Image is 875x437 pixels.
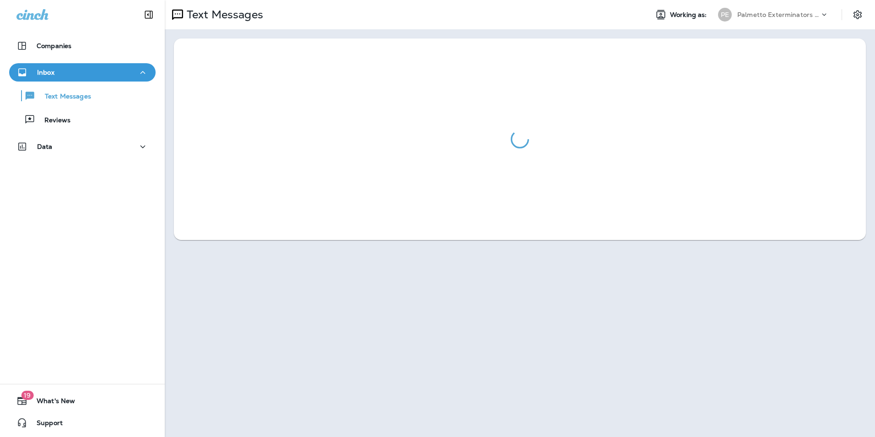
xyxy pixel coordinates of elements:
[9,137,156,156] button: Data
[9,110,156,129] button: Reviews
[9,86,156,105] button: Text Messages
[9,392,156,410] button: 19What's New
[670,11,709,19] span: Working as:
[136,5,162,24] button: Collapse Sidebar
[36,93,91,101] p: Text Messages
[9,63,156,82] button: Inbox
[35,116,70,125] p: Reviews
[27,419,63,430] span: Support
[21,391,33,400] span: 19
[27,397,75,408] span: What's New
[37,69,54,76] p: Inbox
[737,11,820,18] p: Palmetto Exterminators LLC
[37,143,53,150] p: Data
[849,6,866,23] button: Settings
[37,42,71,49] p: Companies
[718,8,732,22] div: PE
[183,8,263,22] p: Text Messages
[9,37,156,55] button: Companies
[9,414,156,432] button: Support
